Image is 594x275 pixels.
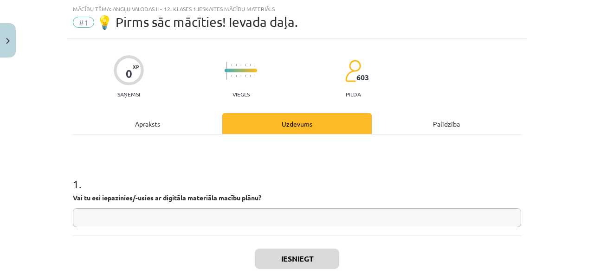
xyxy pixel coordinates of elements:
[240,75,241,77] img: icon-short-line-57e1e144782c952c97e751825c79c345078a6d821885a25fce030b3d8c18986b.svg
[222,113,372,134] div: Uzdevums
[73,17,94,28] span: #1
[245,64,246,66] img: icon-short-line-57e1e144782c952c97e751825c79c345078a6d821885a25fce030b3d8c18986b.svg
[231,75,232,77] img: icon-short-line-57e1e144782c952c97e751825c79c345078a6d821885a25fce030b3d8c18986b.svg
[232,91,250,97] p: Viegls
[345,59,361,83] img: students-c634bb4e5e11cddfef0936a35e636f08e4e9abd3cc4e673bd6f9a4125e45ecb1.svg
[346,91,361,97] p: pilda
[236,75,237,77] img: icon-short-line-57e1e144782c952c97e751825c79c345078a6d821885a25fce030b3d8c18986b.svg
[231,64,232,66] img: icon-short-line-57e1e144782c952c97e751825c79c345078a6d821885a25fce030b3d8c18986b.svg
[97,14,298,30] span: 💡 Pirms sāc mācīties! Ievada daļa.
[114,91,144,97] p: Saņemsi
[73,161,521,190] h1: 1 .
[372,113,521,134] div: Palīdzība
[240,64,241,66] img: icon-short-line-57e1e144782c952c97e751825c79c345078a6d821885a25fce030b3d8c18986b.svg
[6,38,10,44] img: icon-close-lesson-0947bae3869378f0d4975bcd49f059093ad1ed9edebbc8119c70593378902aed.svg
[245,75,246,77] img: icon-short-line-57e1e144782c952c97e751825c79c345078a6d821885a25fce030b3d8c18986b.svg
[356,73,369,82] span: 603
[133,64,139,69] span: XP
[73,113,222,134] div: Apraksts
[226,62,227,80] img: icon-long-line-d9ea69661e0d244f92f715978eff75569469978d946b2353a9bb055b3ed8787d.svg
[236,64,237,66] img: icon-short-line-57e1e144782c952c97e751825c79c345078a6d821885a25fce030b3d8c18986b.svg
[73,6,521,12] div: Mācību tēma: Angļu valodas ii - 12. klases 1.ieskaites mācību materiāls
[254,64,255,66] img: icon-short-line-57e1e144782c952c97e751825c79c345078a6d821885a25fce030b3d8c18986b.svg
[73,193,261,202] strong: Vai tu esi iepazinies/-usies ar digitāla materiāla macību plānu?
[126,67,132,80] div: 0
[250,64,251,66] img: icon-short-line-57e1e144782c952c97e751825c79c345078a6d821885a25fce030b3d8c18986b.svg
[254,75,255,77] img: icon-short-line-57e1e144782c952c97e751825c79c345078a6d821885a25fce030b3d8c18986b.svg
[250,75,251,77] img: icon-short-line-57e1e144782c952c97e751825c79c345078a6d821885a25fce030b3d8c18986b.svg
[255,249,339,269] button: Iesniegt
